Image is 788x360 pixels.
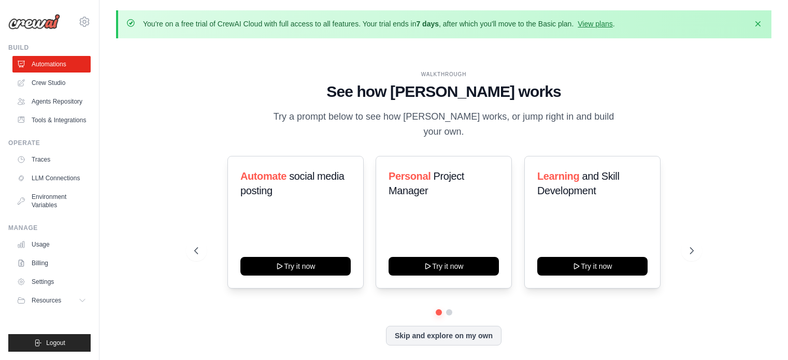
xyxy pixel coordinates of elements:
[8,224,91,232] div: Manage
[537,170,579,182] span: Learning
[240,170,345,196] span: social media posting
[12,56,91,73] a: Automations
[12,292,91,309] button: Resources
[389,170,431,182] span: Personal
[12,170,91,186] a: LLM Connections
[46,339,65,347] span: Logout
[537,257,648,276] button: Try it now
[194,82,694,101] h1: See how [PERSON_NAME] works
[12,151,91,168] a: Traces
[12,236,91,253] a: Usage
[12,273,91,290] a: Settings
[578,20,612,28] a: View plans
[270,109,618,140] p: Try a prompt below to see how [PERSON_NAME] works, or jump right in and build your own.
[416,20,439,28] strong: 7 days
[12,189,91,213] a: Environment Variables
[240,170,286,182] span: Automate
[8,334,91,352] button: Logout
[386,326,502,345] button: Skip and explore on my own
[12,75,91,91] a: Crew Studio
[537,170,619,196] span: and Skill Development
[143,19,615,29] p: You're on a free trial of CrewAI Cloud with full access to all features. Your trial ends in , aft...
[8,44,91,52] div: Build
[8,139,91,147] div: Operate
[736,310,788,360] iframe: Chat Widget
[8,14,60,30] img: Logo
[194,70,694,78] div: WALKTHROUGH
[240,257,351,276] button: Try it now
[389,257,499,276] button: Try it now
[32,296,61,305] span: Resources
[12,93,91,110] a: Agents Repository
[12,112,91,128] a: Tools & Integrations
[12,255,91,271] a: Billing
